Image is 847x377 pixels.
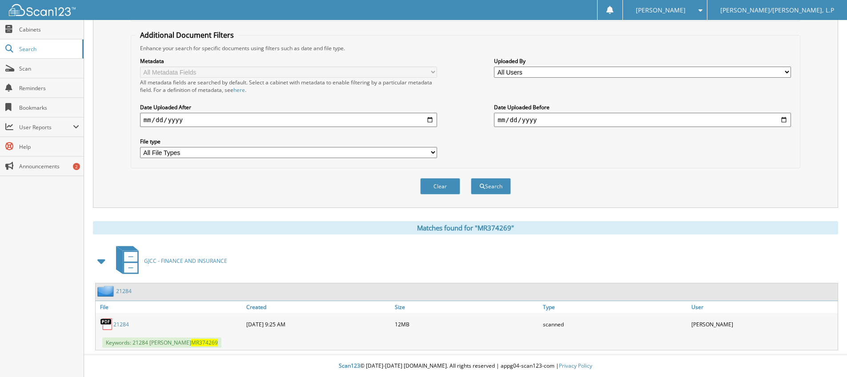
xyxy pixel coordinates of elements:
[19,123,73,131] span: User Reports
[541,301,689,313] a: Type
[420,178,460,194] button: Clear
[84,355,847,377] div: © [DATE]-[DATE] [DOMAIN_NAME]. All rights reserved | appg04-scan123-com |
[191,339,218,346] span: MR374269
[73,163,80,170] div: 2
[541,315,689,333] div: scanned
[244,301,393,313] a: Created
[19,163,79,170] span: Announcements
[244,315,393,333] div: [DATE] 9:25 AM
[140,79,437,94] div: All metadata fields are searched by default. Select a cabinet with metadata to enable filtering b...
[689,301,838,313] a: User
[559,362,592,369] a: Privacy Policy
[494,113,791,127] input: end
[19,65,79,72] span: Scan
[102,337,221,348] span: Keywords: 21284 [PERSON_NAME]
[144,257,227,265] span: GJCC - FINANCE AND INSURANCE
[111,243,227,278] a: GJCC - FINANCE AND INSURANCE
[689,315,838,333] div: [PERSON_NAME]
[393,315,541,333] div: 12MB
[339,362,360,369] span: Scan123
[19,26,79,33] span: Cabinets
[720,8,834,13] span: [PERSON_NAME]/[PERSON_NAME], L.P
[100,317,113,331] img: PDF.png
[19,45,78,53] span: Search
[19,84,79,92] span: Reminders
[19,104,79,111] span: Bookmarks
[140,103,437,111] label: Date Uploaded After
[636,8,686,13] span: [PERSON_NAME]
[471,178,511,194] button: Search
[96,301,244,313] a: File
[140,57,437,65] label: Metadata
[136,44,795,52] div: Enhance your search for specific documents using filters such as date and file type.
[140,138,437,145] label: File type
[140,113,437,127] input: start
[9,4,76,16] img: scan123-logo-white.svg
[19,143,79,151] span: Help
[803,334,847,377] iframe: Chat Widget
[233,86,245,94] a: here
[494,103,791,111] label: Date Uploaded Before
[113,321,129,328] a: 21284
[393,301,541,313] a: Size
[93,221,838,234] div: Matches found for "MR374269"
[494,57,791,65] label: Uploaded By
[116,287,132,295] a: 21284
[97,286,116,297] img: folder2.png
[136,30,238,40] legend: Additional Document Filters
